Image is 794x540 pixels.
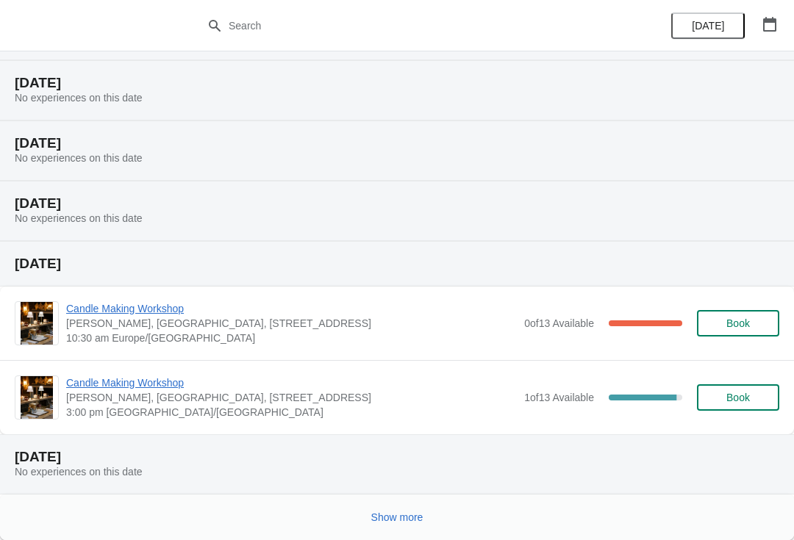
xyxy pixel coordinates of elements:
h2: [DATE] [15,256,779,271]
h2: [DATE] [15,196,779,211]
span: No experiences on this date [15,92,143,104]
span: No experiences on this date [15,466,143,478]
span: Show more [371,511,423,523]
h2: [DATE] [15,136,779,151]
button: Show more [365,504,429,530]
input: Search [228,12,595,39]
button: Book [697,384,779,411]
img: Candle Making Workshop | Laura Fisher, Scrapps Hill Farm, 550 Worting Road, Basingstoke, RG23 8PU... [21,376,53,419]
span: 10:30 am Europe/[GEOGRAPHIC_DATA] [66,331,517,345]
span: No experiences on this date [15,212,143,224]
span: 0 of 13 Available [524,317,594,329]
span: Book [726,317,750,329]
span: [PERSON_NAME], [GEOGRAPHIC_DATA], [STREET_ADDRESS] [66,390,517,405]
span: 1 of 13 Available [524,392,594,403]
button: Book [697,310,779,336]
span: 3:00 pm [GEOGRAPHIC_DATA]/[GEOGRAPHIC_DATA] [66,405,517,420]
span: No experiences on this date [15,152,143,164]
span: Candle Making Workshop [66,301,517,316]
h2: [DATE] [15,450,779,464]
span: Candle Making Workshop [66,375,517,390]
span: [DATE] [692,20,724,32]
span: [PERSON_NAME], [GEOGRAPHIC_DATA], [STREET_ADDRESS] [66,316,517,331]
h2: [DATE] [15,76,779,90]
button: [DATE] [671,12,745,39]
img: Candle Making Workshop | Laura Fisher, Scrapps Hill Farm, 550 Worting Road, Basingstoke, RG23 8PU... [21,302,53,345]
span: Book [726,392,750,403]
